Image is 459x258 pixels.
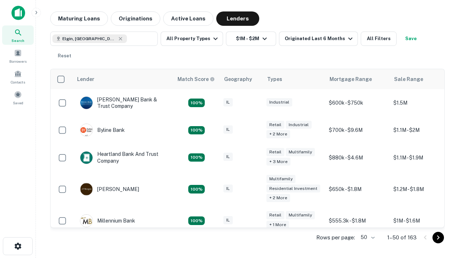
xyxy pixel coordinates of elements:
[188,126,205,135] div: Matching Properties: 18, hasApolloMatch: undefined
[80,183,139,196] div: [PERSON_NAME]
[223,185,233,193] div: IL
[325,207,390,234] td: $555.3k - $1.8M
[226,32,276,46] button: $1M - $2M
[325,144,390,171] td: $880k - $4.6M
[266,175,295,183] div: Multifamily
[390,171,454,207] td: $1.2M - $1.8M
[316,233,355,242] p: Rows per page:
[2,25,34,45] a: Search
[80,214,135,227] div: Millennium Bank
[266,185,320,193] div: Residential Investment
[178,75,215,83] div: Capitalize uses an advanced AI algorithm to match your search with the best lender. The match sco...
[286,211,315,219] div: Multifamily
[188,216,205,225] div: Matching Properties: 16, hasApolloMatch: undefined
[266,130,290,138] div: + 2 more
[423,178,459,212] iframe: Chat Widget
[266,194,290,202] div: + 2 more
[266,211,284,219] div: Retail
[80,152,93,164] img: picture
[263,69,325,89] th: Types
[330,75,372,83] div: Mortgage Range
[216,11,259,26] button: Lenders
[80,215,93,227] img: picture
[80,124,125,137] div: Byline Bank
[286,121,312,129] div: Industrial
[361,32,397,46] button: All Filters
[111,11,160,26] button: Originations
[224,75,252,83] div: Geography
[11,6,25,20] img: capitalize-icon.png
[2,88,34,107] a: Saved
[399,32,422,46] button: Save your search to get updates of matches that match your search criteria.
[80,97,93,109] img: picture
[325,171,390,207] td: $650k - $1.8M
[266,158,290,166] div: + 3 more
[2,46,34,66] a: Borrowers
[178,75,213,83] h6: Match Score
[2,67,34,86] a: Contacts
[390,116,454,144] td: $1.1M - $2M
[267,75,282,83] div: Types
[223,216,233,224] div: IL
[188,99,205,107] div: Matching Properties: 28, hasApolloMatch: undefined
[390,207,454,234] td: $1M - $1.6M
[73,69,173,89] th: Lender
[80,124,93,136] img: picture
[13,100,23,106] span: Saved
[161,32,223,46] button: All Property Types
[266,221,289,229] div: + 1 more
[62,35,116,42] span: Elgin, [GEOGRAPHIC_DATA], [GEOGRAPHIC_DATA]
[53,49,76,63] button: Reset
[11,79,25,85] span: Contacts
[80,96,166,109] div: [PERSON_NAME] Bank & Trust Company
[163,11,213,26] button: Active Loans
[266,98,292,106] div: Industrial
[77,75,94,83] div: Lender
[266,148,284,156] div: Retail
[188,185,205,193] div: Matching Properties: 24, hasApolloMatch: undefined
[220,69,263,89] th: Geography
[387,233,417,242] p: 1–50 of 163
[390,69,454,89] th: Sale Range
[223,98,233,106] div: IL
[279,32,358,46] button: Originated Last 6 Months
[223,153,233,161] div: IL
[325,69,390,89] th: Mortgage Range
[432,232,444,243] button: Go to next page
[11,38,24,43] span: Search
[394,75,423,83] div: Sale Range
[173,69,220,89] th: Capitalize uses an advanced AI algorithm to match your search with the best lender. The match sco...
[390,89,454,116] td: $1.5M
[188,153,205,162] div: Matching Properties: 20, hasApolloMatch: undefined
[50,11,108,26] button: Maturing Loans
[358,232,376,243] div: 50
[325,89,390,116] td: $600k - $750k
[285,34,355,43] div: Originated Last 6 Months
[286,148,315,156] div: Multifamily
[390,144,454,171] td: $1.1M - $1.9M
[325,116,390,144] td: $700k - $9.6M
[80,151,166,164] div: Heartland Bank And Trust Company
[9,58,27,64] span: Borrowers
[223,125,233,134] div: IL
[80,183,93,195] img: picture
[266,121,284,129] div: Retail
